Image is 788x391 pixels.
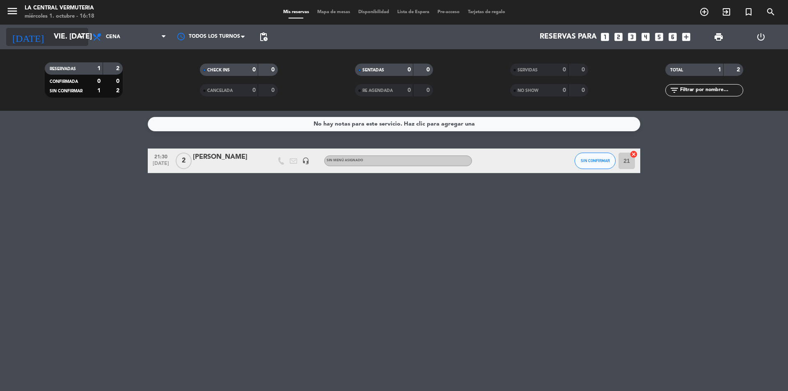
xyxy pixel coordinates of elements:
[518,89,538,93] span: NO SHOW
[106,34,120,40] span: Cena
[718,67,721,73] strong: 1
[737,67,742,73] strong: 2
[681,32,692,42] i: add_box
[50,67,76,71] span: RESERVADAS
[630,150,638,158] i: cancel
[362,68,384,72] span: SENTADAS
[627,32,637,42] i: looks_3
[151,151,171,161] span: 21:30
[426,87,431,93] strong: 0
[176,153,192,169] span: 2
[302,157,309,165] i: headset_mic
[97,66,101,71] strong: 1
[97,88,101,94] strong: 1
[271,87,276,93] strong: 0
[6,5,18,20] button: menu
[408,67,411,73] strong: 0
[193,152,263,162] div: [PERSON_NAME]
[393,10,433,14] span: Lista de Espera
[97,78,101,84] strong: 0
[314,119,475,129] div: No hay notas para este servicio. Haz clic para agregar una
[581,158,610,163] span: SIN CONFIRMAR
[25,12,94,21] div: miércoles 1. octubre - 16:18
[540,33,597,41] span: Reservas para
[563,67,566,73] strong: 0
[354,10,393,14] span: Disponibilidad
[116,88,121,94] strong: 2
[50,89,82,93] span: SIN CONFIRMAR
[6,28,50,46] i: [DATE]
[116,78,121,84] strong: 0
[207,89,233,93] span: CANCELADA
[362,89,393,93] span: RE AGENDADA
[766,7,776,17] i: search
[408,87,411,93] strong: 0
[259,32,268,42] span: pending_actions
[744,7,754,17] i: turned_in_not
[50,80,78,84] span: CONFIRMADA
[600,32,610,42] i: looks_one
[679,86,743,95] input: Filtrar por nombre...
[116,66,121,71] strong: 2
[25,4,94,12] div: La Central Vermuteria
[207,68,230,72] span: CHECK INS
[151,161,171,170] span: [DATE]
[279,10,313,14] span: Mis reservas
[582,67,586,73] strong: 0
[76,32,86,42] i: arrow_drop_down
[271,67,276,73] strong: 0
[669,85,679,95] i: filter_list
[756,32,766,42] i: power_settings_new
[426,67,431,73] strong: 0
[252,67,256,73] strong: 0
[575,153,616,169] button: SIN CONFIRMAR
[6,5,18,17] i: menu
[613,32,624,42] i: looks_two
[714,32,724,42] span: print
[740,25,782,49] div: LOG OUT
[518,68,538,72] span: SERVIDAS
[699,7,709,17] i: add_circle_outline
[654,32,664,42] i: looks_5
[670,68,683,72] span: TOTAL
[582,87,586,93] strong: 0
[433,10,464,14] span: Pre-acceso
[563,87,566,93] strong: 0
[722,7,731,17] i: exit_to_app
[667,32,678,42] i: looks_6
[640,32,651,42] i: looks_4
[327,159,363,162] span: Sin menú asignado
[252,87,256,93] strong: 0
[313,10,354,14] span: Mapa de mesas
[464,10,509,14] span: Tarjetas de regalo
